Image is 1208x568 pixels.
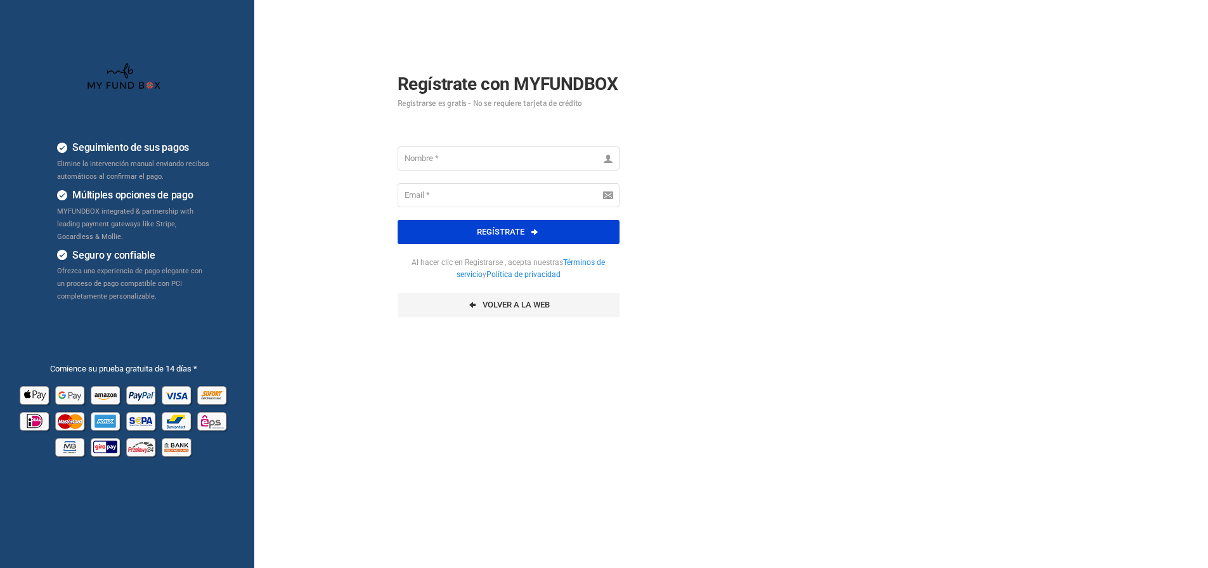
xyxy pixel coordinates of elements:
img: Paypal [125,382,159,408]
img: sepa Pay [125,408,159,434]
input: Nombre * [398,146,620,171]
h2: Regístrate con MYFUNDBOX [398,70,620,108]
img: Amazon [89,382,123,408]
input: Email * [398,183,620,207]
img: EPS Pay [196,408,230,434]
img: Bancontact Pay [160,408,194,434]
span: Al hacer clic en Registrarse , acepta nuestras y [398,257,620,280]
img: Mastercard Pay [54,408,88,434]
img: Ideal Pay [18,408,52,434]
a: Términos de servicio [457,258,606,278]
span: Ofrezca una experiencia de pago elegante con un proceso de pago compatible con PCI completamente ... [57,267,202,300]
h4: Múltiples opciones de pago [57,188,210,203]
span: MYFUNDBOX integrated & partnership with leading payment gateways like Stripe, Gocardless & Mollie. [57,207,193,241]
h4: Seguro y confiable [57,248,210,264]
a: Política de privacidad [486,270,561,279]
img: Google Pay [54,382,88,408]
button: Regístrate [398,220,620,244]
small: Registrarse es gratis - No se requiere tarjeta de crédito [398,100,620,108]
img: giropay [89,434,123,460]
img: Apple Pay [18,382,52,408]
span: Elimine la intervención manual enviando recibos automáticos al confirmar el pago. [57,160,209,181]
img: Sofort Pay [196,382,230,408]
img: whiteMFB.png [87,62,161,93]
img: p24 Pay [125,434,159,460]
img: american_express Pay [89,408,123,434]
h4: Seguimiento de sus pagos [57,140,210,156]
img: mb Pay [54,434,88,460]
a: Volver a la Web [398,293,620,317]
img: banktransfer [160,434,194,460]
img: Visa [160,382,194,408]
